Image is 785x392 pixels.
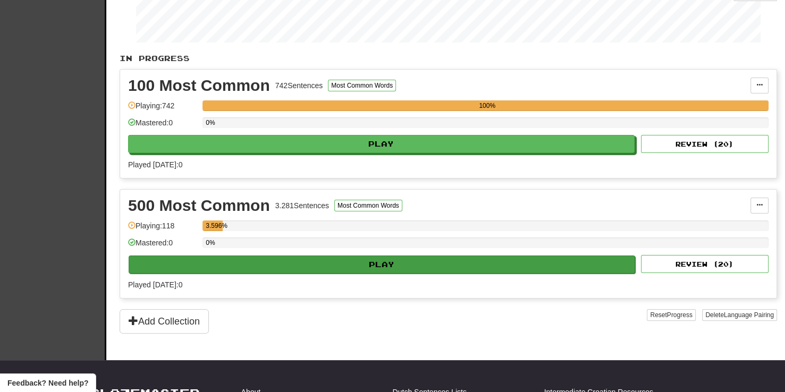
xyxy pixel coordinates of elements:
[667,311,693,319] span: Progress
[128,280,182,289] span: Played [DATE]: 0
[206,220,223,231] div: 3.596%
[641,135,769,153] button: Review (20)
[334,200,402,211] button: Most Common Words
[724,311,774,319] span: Language Pairing
[328,80,396,91] button: Most Common Words
[128,100,197,118] div: Playing: 742
[275,80,323,91] div: 742 Sentences
[641,255,769,273] button: Review (20)
[128,117,197,135] div: Mastered: 0
[129,255,635,274] button: Play
[647,309,695,321] button: ResetProgress
[275,200,329,211] div: 3.281 Sentences
[206,100,769,111] div: 100%
[128,135,635,153] button: Play
[128,160,182,169] span: Played [DATE]: 0
[702,309,777,321] button: DeleteLanguage Pairing
[120,309,209,334] button: Add Collection
[120,53,777,64] p: In Progress
[128,198,270,214] div: 500 Most Common
[128,237,197,255] div: Mastered: 0
[7,378,88,388] span: Open feedback widget
[128,78,270,93] div: 100 Most Common
[128,220,197,238] div: Playing: 118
